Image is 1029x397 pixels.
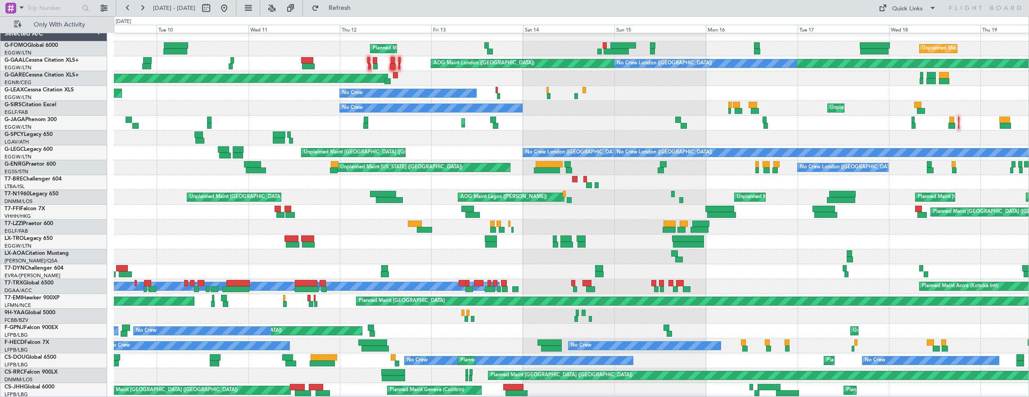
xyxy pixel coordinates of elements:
a: G-FOMOGlobal 6000 [5,43,58,48]
a: T7-DYNChallenger 604 [5,266,63,271]
div: Unplanned Maint [GEOGRAPHIC_DATA] ([GEOGRAPHIC_DATA]) [853,324,1001,338]
input: Trip Number [27,1,79,15]
a: LFPB/LBG [5,332,28,338]
a: T7-TRXGlobal 6500 [5,280,54,286]
div: Sat 14 [523,25,614,33]
a: EGGW/LTN [5,94,32,101]
a: EGGW/LTN [5,243,32,249]
div: Planned Maint [GEOGRAPHIC_DATA] ([GEOGRAPHIC_DATA]) [373,42,514,55]
div: Unplanned Maint [GEOGRAPHIC_DATA] ([GEOGRAPHIC_DATA]) [304,146,452,159]
a: EGLF/FAB [5,109,28,116]
a: LFPB/LBG [5,361,28,368]
a: 9H-YAAGlobal 5000 [5,310,55,316]
div: Planned Maint Accra (Kotoka Intl) [922,280,998,293]
span: T7-BRE [5,176,23,182]
div: No Crew London ([GEOGRAPHIC_DATA]) [800,161,895,174]
span: G-ENRG [5,162,26,167]
span: LX-TRO [5,236,24,241]
a: CS-DOUGlobal 6500 [5,355,56,360]
span: Refresh [321,5,359,11]
div: No Crew [136,324,157,338]
div: Planned Maint [GEOGRAPHIC_DATA] ([GEOGRAPHIC_DATA]) [96,383,238,397]
div: AOG Maint Lagos ([PERSON_NAME]) [460,190,547,204]
button: Only With Activity [10,18,98,32]
span: G-SPCY [5,132,24,137]
a: F-HECDFalcon 7X [5,340,49,345]
span: T7-EMI [5,295,22,301]
span: 9H-YAA [5,310,25,316]
a: G-GAALCessna Citation XLS+ [5,58,79,63]
a: G-SIRSCitation Excel [5,102,56,108]
span: LX-AOA [5,251,25,256]
span: CS-DOU [5,355,26,360]
span: G-LEGC [5,147,24,152]
button: Quick Links [874,1,941,15]
span: CS-JHH [5,384,24,390]
a: T7-BREChallenger 604 [5,176,62,182]
span: CS-RRC [5,370,24,375]
span: F-GPNJ [5,325,24,330]
div: Thu 12 [340,25,431,33]
a: EVRA/[PERSON_NAME] [5,272,60,279]
a: G-JAGAPhenom 300 [5,117,57,122]
a: CS-RRCFalcon 900LX [5,370,58,375]
div: Planned Maint Geneva (Cointrin) [390,383,464,397]
span: G-SIRS [5,102,22,108]
div: Unplanned Maint Lagos ([GEOGRAPHIC_DATA][PERSON_NAME]) [737,190,888,204]
div: Quick Links [892,5,923,14]
a: EGGW/LTN [5,50,32,56]
div: AOG Maint London ([GEOGRAPHIC_DATA]) [433,57,534,70]
div: Planned Maint [GEOGRAPHIC_DATA] ([GEOGRAPHIC_DATA]) [491,369,632,382]
a: T7-EMIHawker 900XP [5,295,59,301]
div: Planned Maint [GEOGRAPHIC_DATA] ([GEOGRAPHIC_DATA]) [846,383,988,397]
div: [DATE] [116,18,131,26]
a: T7-LZZIPraetor 600 [5,221,53,226]
span: T7-TRX [5,280,23,286]
div: Unplanned Maint [GEOGRAPHIC_DATA] ([GEOGRAPHIC_DATA]) [190,190,338,204]
a: G-LEAXCessna Citation XLS [5,87,74,93]
a: EGNR/CEG [5,79,32,86]
div: No Crew [407,354,428,367]
div: No Crew London ([GEOGRAPHIC_DATA]) [617,146,712,159]
a: T7-FFIFalcon 7X [5,206,45,212]
div: Planned Maint [GEOGRAPHIC_DATA] [359,294,445,308]
div: Wed 11 [248,25,340,33]
a: T7-N1960Legacy 650 [5,191,59,197]
a: LFPB/LBG [5,347,28,353]
a: G-ENRGPraetor 600 [5,162,56,167]
a: CS-JHHGlobal 6000 [5,384,54,390]
div: Tue 17 [798,25,889,33]
a: EGLF/FAB [5,228,28,235]
div: Mon 16 [706,25,797,33]
span: G-FOMO [5,43,27,48]
a: LTBA/ISL [5,183,25,190]
a: LX-TROLegacy 650 [5,236,53,241]
div: No Crew [109,339,130,352]
a: DNMM/LOS [5,198,32,205]
div: No Crew London ([GEOGRAPHIC_DATA]) [617,57,712,70]
a: G-LEGCLegacy 600 [5,147,53,152]
a: DNMM/LOS [5,376,32,383]
div: Planned Maint [GEOGRAPHIC_DATA] ([GEOGRAPHIC_DATA]) [464,116,606,130]
a: [PERSON_NAME]/QSA [5,257,58,264]
span: G-GARE [5,72,25,78]
span: [DATE] - [DATE] [153,4,195,12]
a: LFMN/NCE [5,302,31,309]
span: G-LEAX [5,87,24,93]
a: LGAV/ATH [5,139,29,145]
a: EGSS/STN [5,168,28,175]
a: G-GARECessna Citation XLS+ [5,72,79,78]
span: Only With Activity [23,22,95,28]
span: G-GAAL [5,58,25,63]
a: EGGW/LTN [5,124,32,131]
a: G-SPCYLegacy 650 [5,132,53,137]
div: Wed 18 [889,25,980,33]
div: No Crew [342,101,363,115]
div: Tue 10 [157,25,248,33]
span: T7-N1960 [5,191,30,197]
div: Fri 13 [431,25,523,33]
span: T7-LZZI [5,221,23,226]
a: EGGW/LTN [5,153,32,160]
div: Planned Maint [GEOGRAPHIC_DATA] ([GEOGRAPHIC_DATA]) [826,354,968,367]
div: Unplanned Maint [GEOGRAPHIC_DATA] ([GEOGRAPHIC_DATA]) [830,101,978,115]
